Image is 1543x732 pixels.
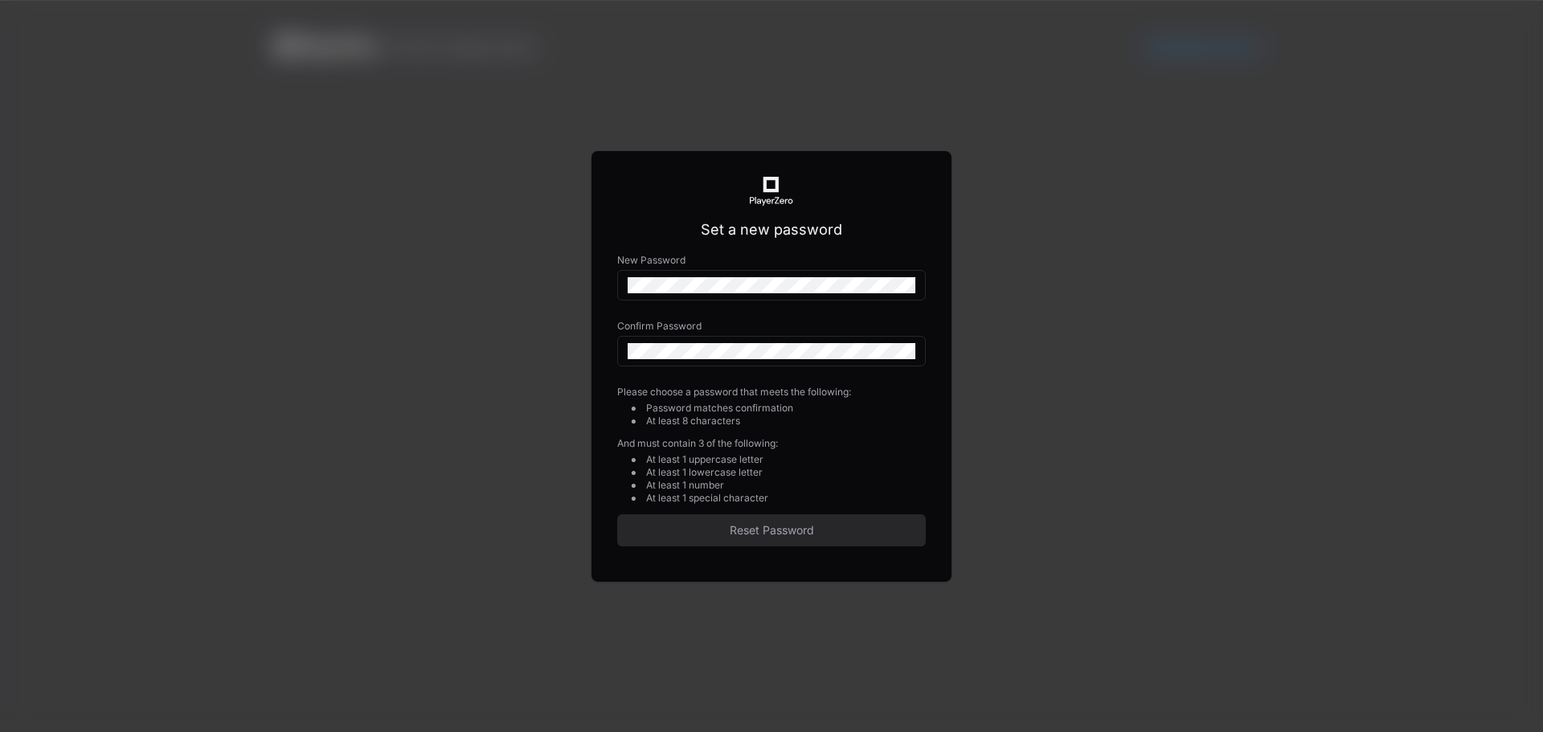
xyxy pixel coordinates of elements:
div: Please choose a password that meets the following: [617,386,926,399]
label: New Password [617,254,926,267]
span: Reset Password [617,522,926,538]
div: At least 8 characters [646,415,926,427]
div: At least 1 special character [646,492,926,505]
p: Set a new password [617,219,926,241]
div: And must contain 3 of the following: [617,437,926,450]
button: Reset Password [617,514,926,546]
div: At least 1 uppercase letter [646,453,926,466]
div: At least 1 number [646,479,926,492]
label: Confirm Password [617,320,926,333]
div: Password matches confirmation [646,402,926,415]
div: At least 1 lowercase letter [646,466,926,479]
